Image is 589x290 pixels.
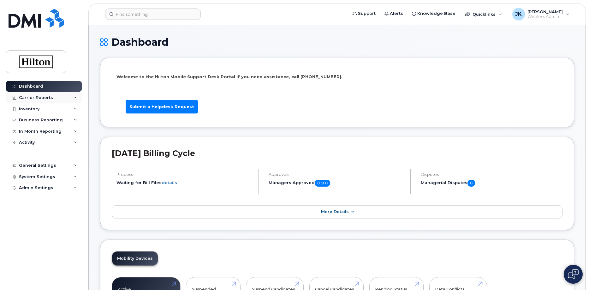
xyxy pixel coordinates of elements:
[116,172,253,177] h4: Process
[112,252,158,265] a: Mobility Devices
[269,172,405,177] h4: Approvals
[116,74,558,80] p: Welcome to the Hilton Mobile Support Desk Portal If you need assistance, call [PHONE_NUMBER].
[315,180,330,187] span: 0 of 0
[269,180,405,187] h5: Managers Approved
[112,148,562,158] h2: [DATE] Billing Cycle
[467,180,475,187] span: 0
[126,100,198,113] a: Submit a Helpdesk Request
[116,180,253,186] li: Waiting for Bill Files
[321,209,349,214] span: More Details
[421,172,562,177] h4: Disputes
[421,180,562,187] h5: Managerial Disputes
[568,269,579,279] img: Open chat
[100,37,574,48] h1: Dashboard
[162,180,177,185] a: details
